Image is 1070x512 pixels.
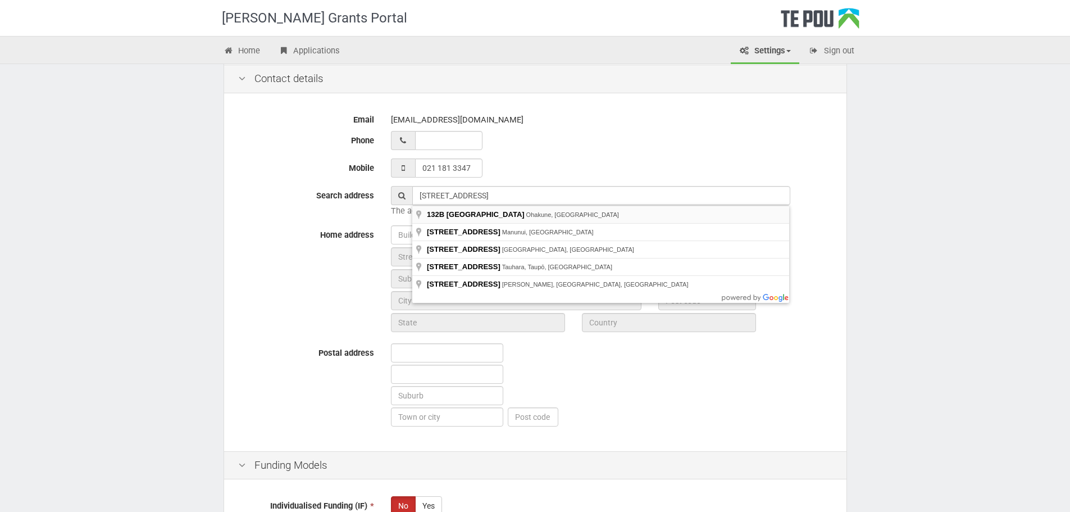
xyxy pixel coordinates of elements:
[270,39,348,64] a: Applications
[427,245,500,253] span: [STREET_ADDRESS]
[412,186,790,205] input: Find your home address by typing here...
[427,228,500,236] span: [STREET_ADDRESS]
[391,110,832,130] div: [EMAIL_ADDRESS][DOMAIN_NAME]
[224,451,846,480] div: Funding Models
[391,291,641,310] input: City
[318,348,374,358] span: Postal address
[781,8,859,36] div: Te Pou Logo
[508,407,558,427] input: Post code
[230,186,383,202] label: Search address
[230,110,383,126] label: Email
[502,246,634,253] span: [GEOGRAPHIC_DATA], [GEOGRAPHIC_DATA]
[349,163,374,173] span: Mobile
[270,501,367,511] span: Individualised Funding (IF)
[391,313,565,332] input: State
[391,269,756,288] input: Suburb
[427,280,500,288] span: [STREET_ADDRESS]
[582,313,756,332] input: Country
[391,225,756,244] input: Building name
[391,407,503,427] input: Town or city
[391,386,503,405] input: Suburb
[731,39,799,64] a: Settings
[502,281,689,288] span: [PERSON_NAME], [GEOGRAPHIC_DATA], [GEOGRAPHIC_DATA]
[427,210,444,219] span: 132B
[391,247,489,266] input: Street number
[800,39,863,64] a: Sign out
[391,206,678,216] span: The address should start with the street number followed by the street name.
[502,229,594,235] span: Manunui, [GEOGRAPHIC_DATA]
[526,211,619,218] span: Ohakune, [GEOGRAPHIC_DATA]
[447,210,525,219] span: [GEOGRAPHIC_DATA]
[224,65,846,93] div: Contact details
[502,264,612,270] span: Tauhara, Taupō, [GEOGRAPHIC_DATA]
[215,39,269,64] a: Home
[427,262,500,271] span: [STREET_ADDRESS]
[351,135,374,146] span: Phone
[230,225,383,241] label: Home address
